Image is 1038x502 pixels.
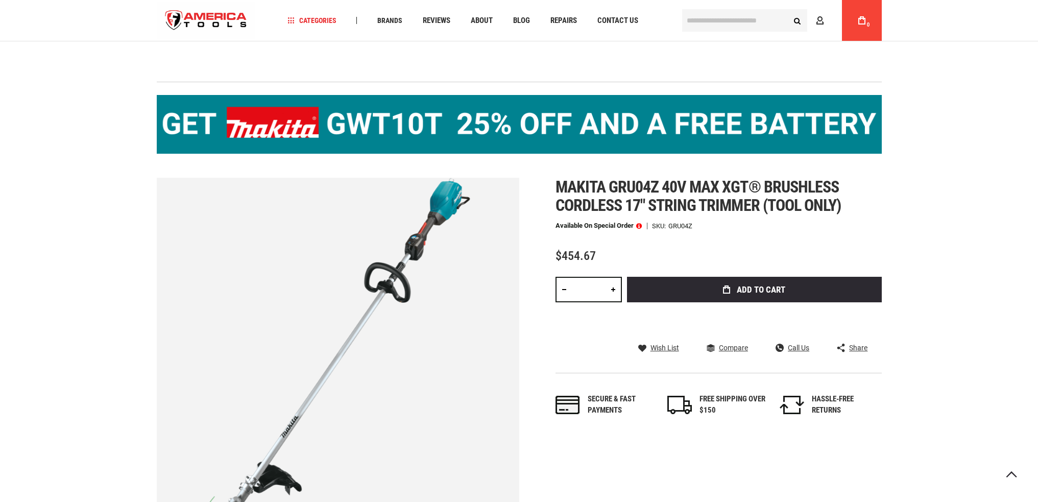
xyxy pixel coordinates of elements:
[597,17,638,25] span: Contact Us
[707,343,748,352] a: Compare
[471,17,493,25] span: About
[638,343,679,352] a: Wish List
[556,249,596,263] span: $454.67
[788,11,807,30] button: Search
[550,17,577,25] span: Repairs
[157,2,256,40] img: America Tools
[509,14,535,28] a: Blog
[157,95,882,154] img: BOGO: Buy the Makita® XGT IMpact Wrench (GWT10T), get the BL4040 4ah Battery FREE!
[788,344,809,351] span: Call Us
[283,14,341,28] a: Categories
[652,223,668,229] strong: SKU
[418,14,455,28] a: Reviews
[593,14,643,28] a: Contact Us
[556,222,642,229] p: Available on Special Order
[287,17,336,24] span: Categories
[849,344,867,351] span: Share
[650,344,679,351] span: Wish List
[776,343,809,352] a: Call Us
[780,396,804,414] img: returns
[157,2,256,40] a: store logo
[546,14,582,28] a: Repairs
[812,394,878,416] div: HASSLE-FREE RETURNS
[867,22,870,28] span: 0
[556,396,580,414] img: payments
[668,223,692,229] div: GRU04Z
[699,394,766,416] div: FREE SHIPPING OVER $150
[466,14,497,28] a: About
[737,285,785,294] span: Add to Cart
[556,177,841,215] span: Makita gru04z 40v max xgt® brushless cordless 17" string trimmer (tool only)
[513,17,530,25] span: Blog
[377,17,402,24] span: Brands
[423,17,450,25] span: Reviews
[373,14,407,28] a: Brands
[667,396,692,414] img: shipping
[625,305,884,309] iframe: Secure express checkout frame
[719,344,748,351] span: Compare
[588,394,654,416] div: Secure & fast payments
[627,277,882,302] button: Add to Cart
